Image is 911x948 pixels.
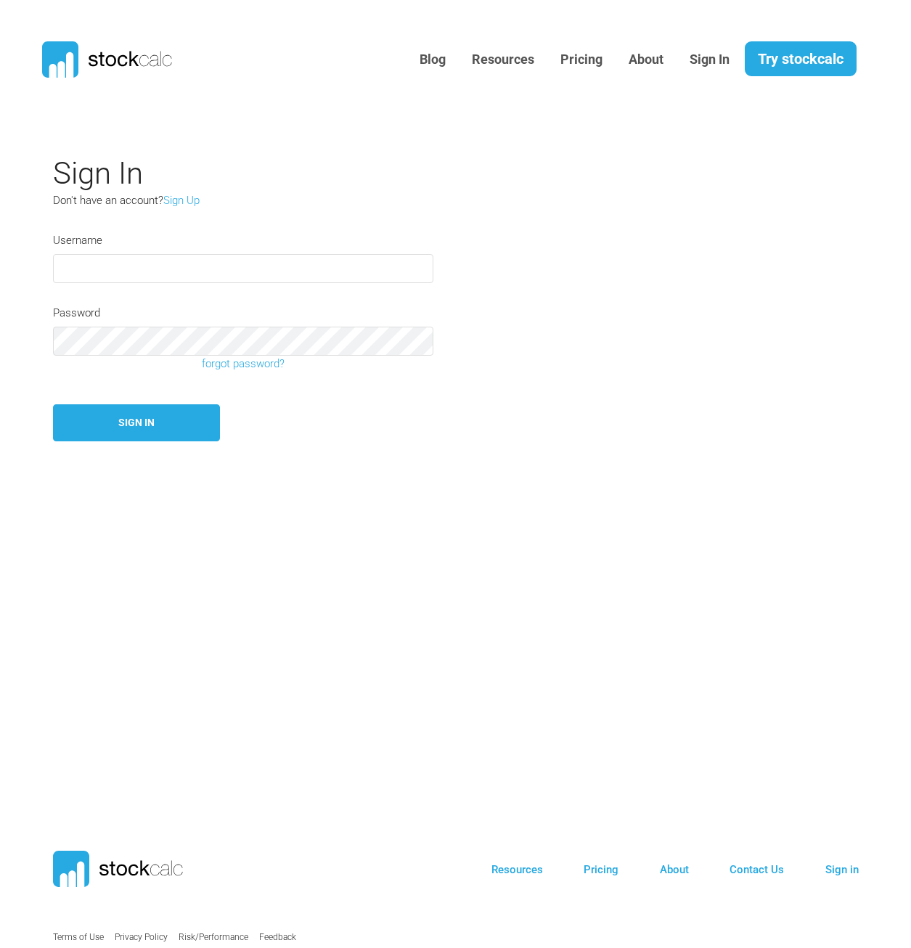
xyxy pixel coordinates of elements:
a: Try stockcalc [745,41,857,76]
button: Sign In [53,404,220,441]
h2: Sign In [53,155,721,192]
a: Pricing [550,42,613,78]
a: Resources [461,42,545,78]
a: Privacy Policy [115,932,168,942]
a: Terms of Use [53,932,104,942]
a: Risk/Performance [179,932,248,942]
a: Resources [491,863,543,876]
a: Feedback [259,932,296,942]
a: Sign In [679,42,740,78]
a: Sign in [825,863,859,876]
a: Blog [409,42,457,78]
p: Don't have an account? [53,192,387,209]
label: Username [53,232,102,249]
a: Sign Up [163,194,200,207]
a: About [618,42,674,78]
label: Password [53,305,100,322]
a: Pricing [584,863,618,876]
a: Contact Us [730,863,784,876]
a: forgot password? [42,356,444,372]
a: About [660,863,689,876]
